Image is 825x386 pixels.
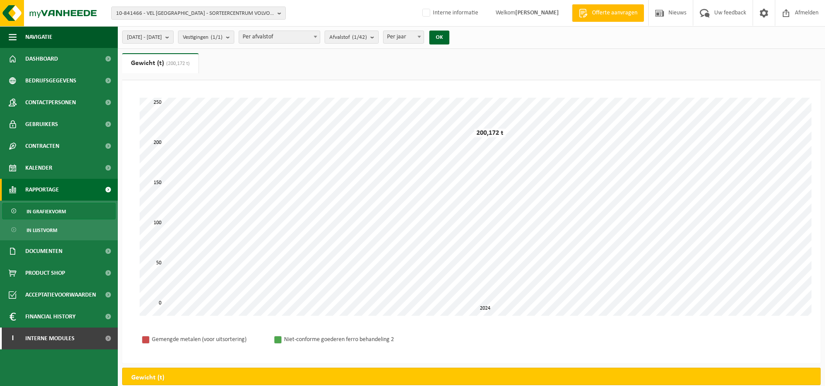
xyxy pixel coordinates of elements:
[25,262,65,284] span: Product Shop
[183,31,223,44] span: Vestigingen
[152,334,265,345] div: Gemengde metalen (voor uitsortering)
[572,4,644,22] a: Offerte aanvragen
[239,31,320,43] span: Per afvalstof
[383,31,424,44] span: Per jaar
[429,31,449,44] button: OK
[122,53,199,73] a: Gewicht (t)
[116,7,274,20] span: 10-841466 - VEL [GEOGRAPHIC_DATA] - SORTEERCENTRUM VOLVO GROUP [GEOGRAPHIC_DATA] - [GEOGRAPHIC_DA...
[352,34,367,40] count: (1/42)
[25,92,76,113] span: Contactpersonen
[25,135,59,157] span: Contracten
[164,61,190,66] span: (200,172 t)
[325,31,379,44] button: Afvalstof(1/42)
[122,31,174,44] button: [DATE] - [DATE]
[27,222,57,239] span: In lijstvorm
[127,31,162,44] span: [DATE] - [DATE]
[111,7,286,20] button: 10-841466 - VEL [GEOGRAPHIC_DATA] - SORTEERCENTRUM VOLVO GROUP [GEOGRAPHIC_DATA] - [GEOGRAPHIC_DA...
[2,222,116,238] a: In lijstvorm
[25,70,76,92] span: Bedrijfsgegevens
[25,284,96,306] span: Acceptatievoorwaarden
[383,31,424,43] span: Per jaar
[27,203,66,220] span: In grafiekvorm
[25,179,59,201] span: Rapportage
[25,48,58,70] span: Dashboard
[329,31,367,44] span: Afvalstof
[25,157,52,179] span: Kalender
[9,328,17,349] span: I
[421,7,478,20] label: Interne informatie
[25,306,75,328] span: Financial History
[25,26,52,48] span: Navigatie
[178,31,234,44] button: Vestigingen(1/1)
[211,34,223,40] count: (1/1)
[239,31,320,44] span: Per afvalstof
[25,240,62,262] span: Documenten
[2,203,116,219] a: In grafiekvorm
[515,10,559,16] strong: [PERSON_NAME]
[474,129,506,137] div: 200,172 t
[25,328,75,349] span: Interne modules
[25,113,58,135] span: Gebruikers
[284,334,397,345] div: Niet-conforme goederen ferro behandeling 2
[590,9,640,17] span: Offerte aanvragen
